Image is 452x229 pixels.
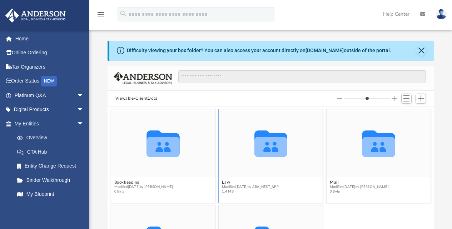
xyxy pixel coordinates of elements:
span: 0 Byte [114,189,173,194]
a: Online Ordering [5,46,95,60]
button: Law [222,180,279,185]
a: Home [5,31,95,46]
a: Binder Walkthrough [10,173,95,187]
input: Search files and folders [178,70,426,84]
div: Difficulty viewing your box folder? You can also access your account directly on outside of the p... [127,47,391,54]
button: Switch to List View [401,94,412,104]
input: Column size [344,96,390,101]
a: Overview [10,131,95,145]
button: Close [416,46,426,56]
a: Order StatusNEW [5,74,95,89]
i: search [119,10,127,18]
button: Bookkeeping [114,180,173,185]
a: Tax Organizers [5,60,95,74]
a: My Entitiesarrow_drop_down [5,116,95,131]
span: Modified [DATE] by [PERSON_NAME] [330,185,389,189]
div: NEW [41,76,57,86]
span: arrow_drop_down [77,103,91,117]
a: [DOMAIN_NAME] [306,48,344,53]
a: Platinum Q&Aarrow_drop_down [5,88,95,103]
i: menu [96,10,105,19]
a: Tax Due Dates [10,201,95,215]
button: Viewable-ClientDocs [115,95,158,102]
button: Increase column size [392,96,397,101]
span: Modified [DATE] by [PERSON_NAME] [114,185,173,189]
a: Digital Productsarrow_drop_down [5,103,95,117]
span: Modified [DATE] by ABA_NEST_APP [222,185,279,189]
a: Entity Change Request [10,159,95,173]
a: CTA Hub [10,145,95,159]
span: arrow_drop_down [77,116,91,131]
span: 1.4 MB [222,189,279,194]
span: 0 Byte [330,189,389,194]
button: Add [416,94,426,104]
a: menu [96,14,105,19]
img: Anderson Advisors Platinum Portal [3,9,68,23]
img: User Pic [436,9,447,19]
button: Decrease column size [337,96,342,101]
span: arrow_drop_down [77,88,91,103]
a: My Blueprint [10,187,91,201]
button: Mail [330,180,389,185]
